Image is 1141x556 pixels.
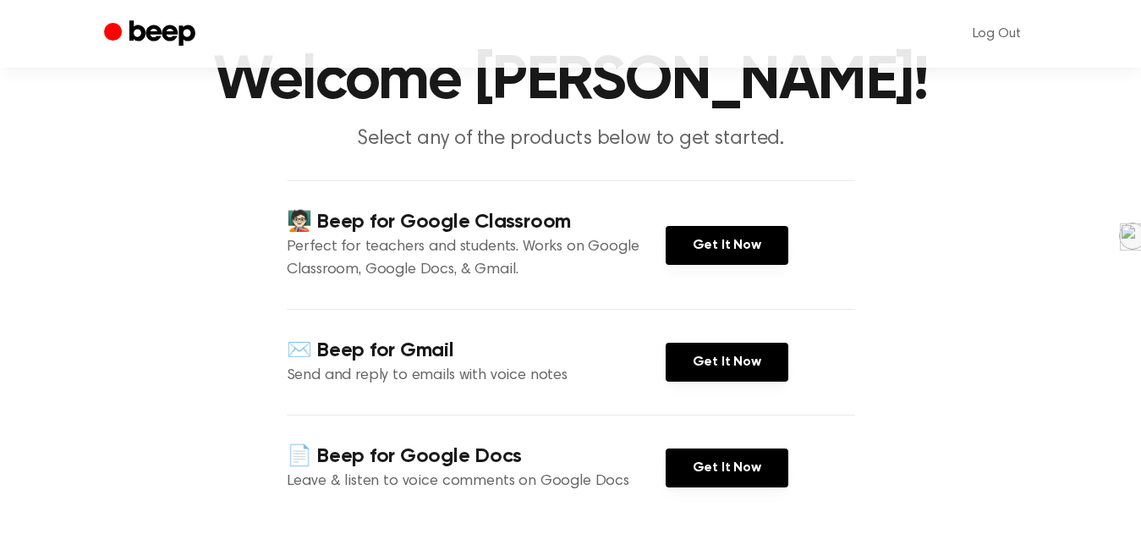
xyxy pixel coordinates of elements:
h4: ✉️ Beep for Gmail [287,337,666,365]
p: Leave & listen to voice comments on Google Docs [287,471,666,493]
h4: 🧑🏻‍🏫 Beep for Google Classroom [287,208,666,236]
a: Log Out [956,14,1038,54]
p: Send and reply to emails with voice notes [287,365,666,388]
a: Get It Now [666,449,788,487]
p: Perfect for teachers and students. Works on Google Classroom, Google Docs, & Gmail. [287,236,666,282]
h1: Welcome [PERSON_NAME]! [138,51,1004,112]
p: Select any of the products below to get started. [246,125,896,153]
a: Beep [104,18,200,51]
a: Get It Now [666,226,788,265]
a: Get It Now [666,343,788,382]
h4: 📄 Beep for Google Docs [287,443,666,471]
